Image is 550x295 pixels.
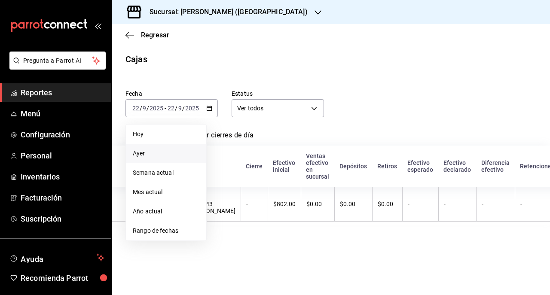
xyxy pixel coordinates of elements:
input: -- [142,105,147,112]
button: open_drawer_menu [95,22,101,29]
div: Efectivo esperado [407,159,433,173]
label: Fecha [125,91,218,97]
span: Personal [21,150,104,161]
div: Diferencia efectivo [481,159,510,173]
span: Configuración [21,129,104,140]
button: Regresar [125,31,169,39]
span: Inventarios [21,171,104,182]
span: / [140,105,142,112]
div: Ver todos [232,99,324,117]
label: Estatus [232,91,324,97]
button: Pregunta a Parrot AI [9,52,106,70]
div: Cierre [246,163,263,170]
div: Efectivo declarado [443,159,471,173]
div: Depósitos [339,163,367,170]
a: Pregunta a Parrot AI [6,62,106,71]
div: $802.00 [273,201,296,207]
div: Ventas efectivo en sucursal [306,152,329,180]
a: Ver cierres de día [199,131,254,146]
span: Reportes [21,87,104,98]
span: Recomienda Parrot [21,272,104,284]
span: Mes actual [133,188,199,197]
div: $0.00 [378,201,397,207]
div: Cajas [125,53,147,66]
input: -- [132,105,140,112]
span: Ayer [133,149,199,158]
span: / [182,105,185,112]
span: Rango de fechas [133,226,199,235]
span: Regresar [141,31,169,39]
span: / [147,105,149,112]
div: - [482,201,510,207]
span: Pregunta a Parrot AI [23,56,92,65]
div: $0.00 [306,201,329,207]
div: Inicio [189,163,235,170]
span: Año actual [133,207,199,216]
div: $0.00 [340,201,367,207]
span: Hoy [133,130,199,139]
span: / [175,105,177,112]
span: - [165,105,166,112]
input: ---- [149,105,164,112]
input: -- [178,105,182,112]
div: [DATE] 09:29:43 [PERSON_NAME] [189,194,235,214]
span: Menú [21,108,104,119]
span: Ayuda [21,252,93,263]
div: - [444,201,471,207]
div: Efectivo inicial [273,159,296,173]
span: Suscripción [21,213,104,225]
div: - [408,201,433,207]
div: Retiros [377,163,397,170]
div: - [246,201,263,207]
h3: Sucursal: [PERSON_NAME] ([GEOGRAPHIC_DATA]) [143,7,308,17]
input: -- [167,105,175,112]
input: ---- [185,105,199,112]
span: Facturación [21,192,104,204]
span: Semana actual [133,168,199,177]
